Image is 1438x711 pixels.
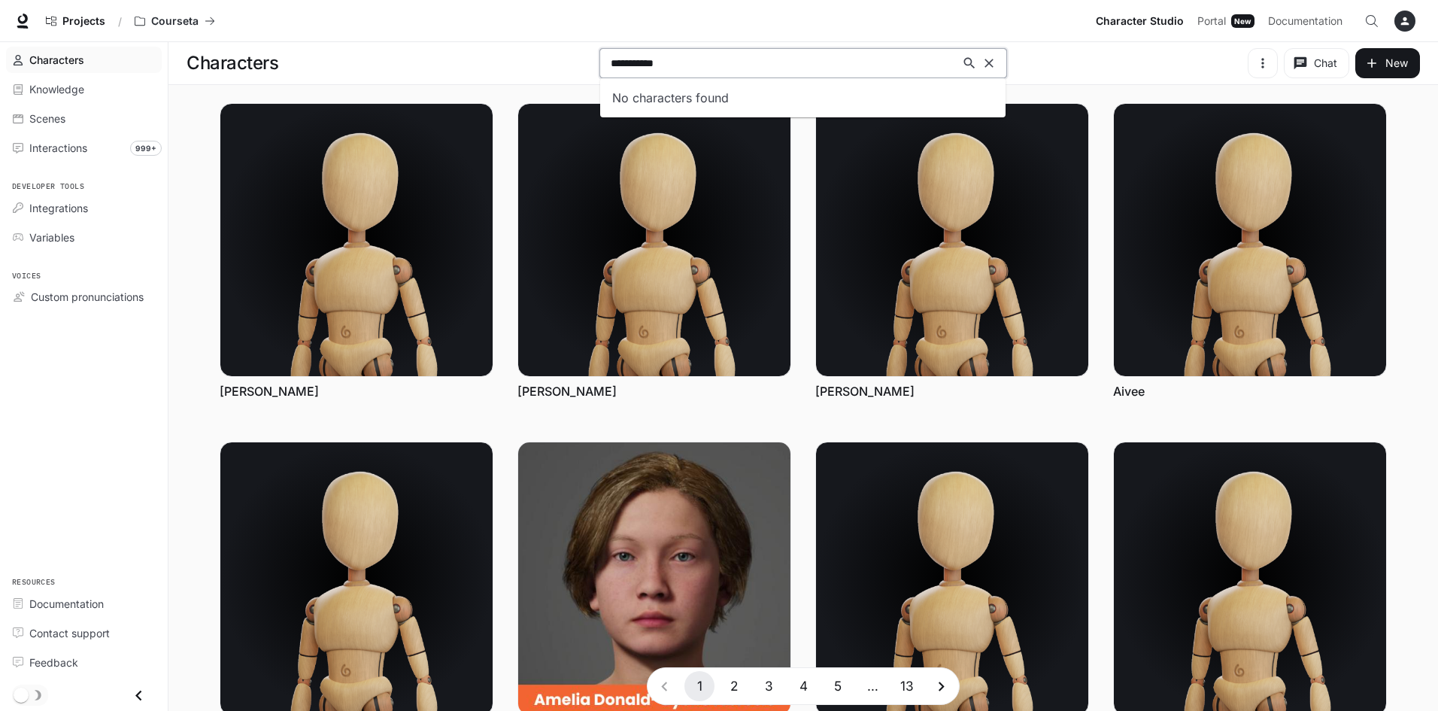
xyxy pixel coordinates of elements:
[6,591,162,617] a: Documentation
[788,671,818,701] button: Go to page 4
[6,47,162,73] a: Characters
[6,620,162,646] a: Contact support
[1231,14,1254,28] div: New
[323,564,390,594] a: Edit Alex Rodriguez
[128,6,222,36] button: All workspaces
[29,655,78,670] span: Feedback
[815,383,915,400] a: [PERSON_NAME]
[927,671,957,701] button: Go to next page
[823,671,853,701] button: Go to page 5
[517,383,617,400] a: [PERSON_NAME]
[1262,6,1354,36] a: Documentation
[29,625,110,641] span: Contact support
[14,686,29,703] span: Dark mode toggle
[6,649,162,676] a: Feedback
[1355,48,1420,78] button: New
[918,189,986,219] button: Chat with Abigail Quincke
[62,15,105,28] span: Projects
[31,289,144,305] span: Custom pronunciations
[684,671,714,701] button: page 1
[6,135,162,161] a: Interactions
[323,225,390,255] a: Edit Abby Smith
[1216,600,1284,630] button: More actions
[857,677,887,696] div: …
[918,527,986,558] button: Chat with Anna Rodriguez
[220,104,493,376] img: Abby Smith
[6,105,162,132] a: Scenes
[39,6,112,36] a: Go to projects
[323,600,390,630] button: More actions
[323,261,390,291] button: More actions
[892,671,922,701] button: Go to page 13
[1216,261,1284,291] button: More actions
[1197,12,1226,31] span: Portal
[620,527,688,558] button: Chat with Amelia Donald
[719,671,749,701] button: Go to page 2
[1191,6,1261,36] a: PortalNew
[122,680,156,711] button: Close drawer
[1216,225,1284,255] a: Edit Aivee
[1357,6,1387,36] button: Open Command Menu
[112,14,128,29] div: /
[6,224,162,251] a: Variables
[29,111,65,126] span: Scenes
[29,200,88,216] span: Integrations
[620,225,688,255] a: Edit Abby Smith
[187,48,278,78] h1: Characters
[754,671,784,701] button: Go to page 3
[1216,189,1284,219] button: Chat with Aivee
[918,261,986,291] button: More actions
[1216,527,1284,558] button: Chat with Anna Rodriguez
[130,141,162,156] span: 999+
[620,564,688,594] a: Edit Amelia Donald
[6,195,162,221] a: Integrations
[918,225,986,255] a: Edit Abigail Quincke
[323,189,390,219] button: Chat with Abby Smith
[1114,104,1386,376] img: Aivee
[620,189,688,219] button: Chat with Abby Smith
[29,52,84,68] span: Characters
[1090,6,1190,36] a: Character Studio
[323,527,390,558] button: Chat with Alex Rodriguez
[29,596,104,612] span: Documentation
[1113,383,1145,400] a: Aivee
[6,284,162,310] a: Custom pronunciations
[1268,12,1342,31] span: Documentation
[29,229,74,245] span: Variables
[978,53,1000,74] button: Clear
[29,81,84,97] span: Knowledge
[220,383,319,400] a: [PERSON_NAME]
[6,76,162,102] a: Knowledge
[918,600,986,630] button: More actions
[29,140,87,156] span: Interactions
[620,600,688,630] button: More actions
[1284,48,1349,78] button: Chat
[1216,564,1284,594] a: Edit Anna Rodriguez
[600,78,1006,117] div: No characters found
[918,564,986,594] a: Edit Anna Rodriguez
[151,15,199,28] p: Courseta
[1096,12,1184,31] span: Character Studio
[647,667,960,705] nav: pagination navigation
[620,261,688,291] button: More actions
